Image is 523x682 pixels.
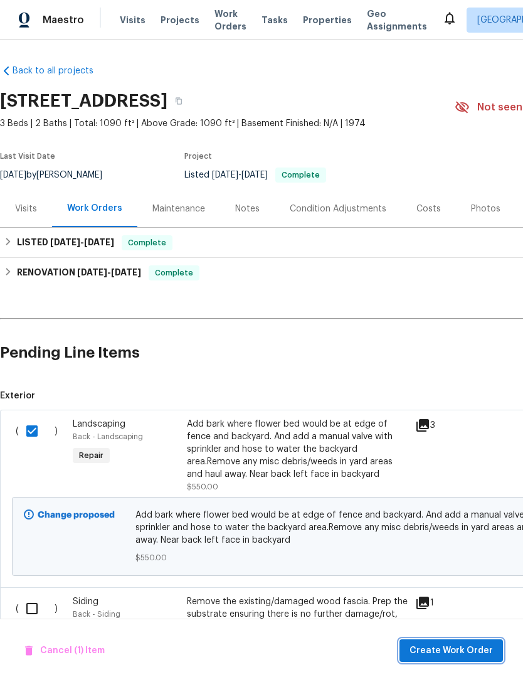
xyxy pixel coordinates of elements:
span: Complete [123,237,171,249]
div: Condition Adjustments [290,203,386,215]
span: Back - Landscaping [73,433,143,440]
span: Repair [74,449,108,462]
div: Costs [416,203,441,215]
span: Cancel (1) Item [25,643,105,659]
span: Siding [73,597,98,606]
span: $550.00 [187,483,218,491]
span: Properties [303,14,352,26]
h6: RENOVATION [17,265,141,280]
div: Photos [471,203,500,215]
span: Listed [184,171,326,179]
div: Notes [235,203,260,215]
span: [DATE] [212,171,238,179]
div: Visits [15,203,37,215]
span: - [77,268,141,277]
div: 1 [415,595,465,610]
span: [DATE] [50,238,80,247]
span: Complete [277,171,325,179]
span: [DATE] [241,171,268,179]
span: Projects [161,14,199,26]
h6: LISTED [17,235,114,250]
span: Work Orders [214,8,246,33]
span: Visits [120,14,145,26]
span: Landscaping [73,420,125,429]
div: 3 [415,418,465,433]
span: - [212,171,268,179]
span: Back - Siding [73,610,120,618]
div: Maintenance [152,203,205,215]
div: Work Orders [67,202,122,215]
button: Create Work Order [399,639,503,663]
span: Maestro [43,14,84,26]
b: Change proposed [38,511,115,519]
span: Create Work Order [409,643,493,659]
span: - [50,238,114,247]
div: Add bark where flower bed would be at edge of fence and backyard. And add a manual valve with spr... [187,418,408,481]
button: Cancel (1) Item [20,639,110,663]
span: Project [184,152,212,160]
span: [DATE] [77,268,107,277]
div: ( ) [12,414,69,497]
span: Geo Assignments [367,8,427,33]
button: Copy Address [167,90,190,112]
span: Tasks [261,16,288,24]
span: Complete [150,267,198,279]
span: [DATE] [84,238,114,247]
span: [DATE] [111,268,141,277]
